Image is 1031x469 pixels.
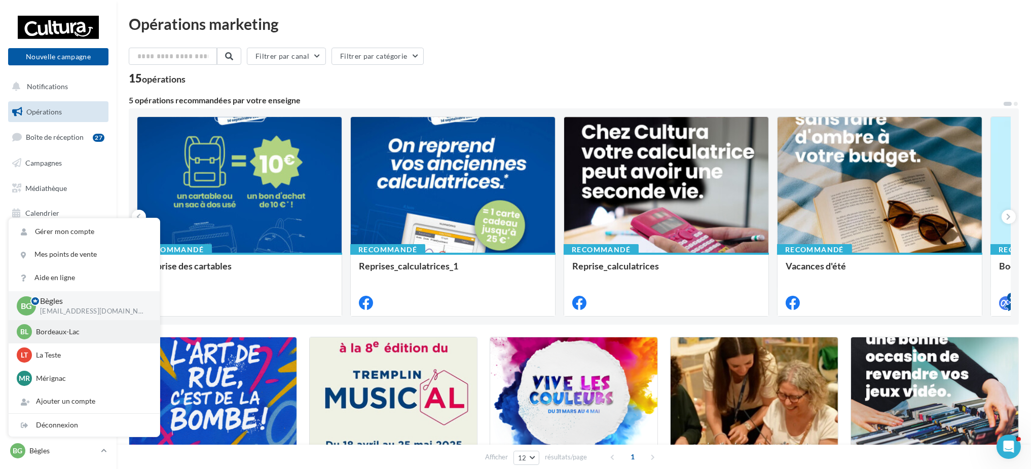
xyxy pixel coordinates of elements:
p: Bordeaux-Lac [36,327,148,337]
span: Calendrier [25,209,59,217]
a: Bg Bègles [8,441,108,460]
div: Déconnexion [9,414,160,437]
div: 4 [1007,293,1016,302]
span: 1 [624,449,641,465]
a: Aide en ligne [9,266,160,289]
span: Médiathèque [25,183,67,192]
button: Filtrer par catégorie [332,48,424,65]
a: Médiathèque [6,178,111,199]
button: 12 [513,451,539,465]
div: Ajouter un compte [9,390,160,413]
span: Campagnes [25,159,62,167]
div: Reprise_calculatrices [572,261,760,281]
a: Boîte de réception27 [6,126,111,148]
div: opérations [142,74,186,84]
a: Campagnes [6,152,111,174]
a: Opérations [6,101,111,123]
a: Calendrier [6,203,111,224]
a: Mes points de vente [9,243,160,266]
span: Bg [13,446,23,456]
span: Notifications [27,82,68,91]
div: 5 opérations recommandées par votre enseigne [129,96,1003,104]
p: Mérignac [36,373,148,383]
div: Vacances d'été [786,261,974,281]
div: Reprise des cartables [145,261,334,281]
span: Mr [19,373,30,383]
div: 27 [93,134,104,142]
span: 12 [518,454,527,462]
span: BL [20,327,28,337]
p: Bègles [29,446,97,456]
a: Gérer mon compte [9,220,160,243]
div: 15 [129,73,186,84]
span: résultats/page [545,452,587,462]
div: Reprises_calculatrices_1 [359,261,547,281]
button: Notifications [6,76,106,97]
iframe: Intercom live chat [997,435,1021,459]
button: Nouvelle campagne [8,48,108,65]
p: Bègles [40,295,143,307]
div: Recommandé [564,244,639,255]
span: Afficher [485,452,508,462]
span: LT [21,350,28,360]
div: Recommandé [350,244,425,255]
button: Filtrer par canal [247,48,326,65]
div: Opérations marketing [129,16,1019,31]
p: La Teste [36,350,148,360]
div: Recommandé [137,244,212,255]
div: Recommandé [777,244,852,255]
span: Opérations [26,107,62,116]
span: Bg [21,300,32,311]
span: Boîte de réception [26,133,84,141]
p: [EMAIL_ADDRESS][DOMAIN_NAME] [40,307,143,316]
